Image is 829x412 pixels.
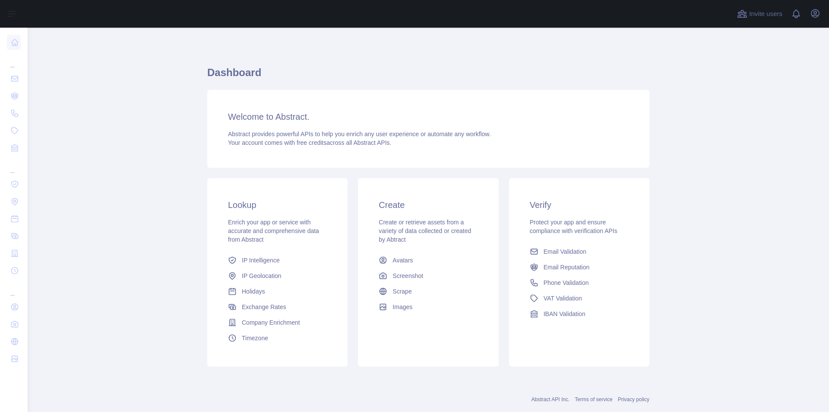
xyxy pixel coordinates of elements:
[526,306,632,322] a: IBAN Validation
[392,287,411,296] span: Scrape
[242,318,300,327] span: Company Enrichment
[526,259,632,275] a: Email Reputation
[375,252,481,268] a: Avatars
[544,263,590,271] span: Email Reputation
[228,111,629,123] h3: Welcome to Abstract.
[225,284,330,299] a: Holidays
[544,310,585,318] span: IBAN Validation
[544,247,586,256] span: Email Validation
[530,199,629,211] h3: Verify
[544,278,589,287] span: Phone Validation
[392,271,423,280] span: Screenshot
[375,268,481,284] a: Screenshot
[375,284,481,299] a: Scrape
[242,256,280,265] span: IP Intelligence
[530,219,617,234] span: Protect your app and ensure compliance with verification APIs
[749,9,782,19] span: Invite users
[242,271,282,280] span: IP Geolocation
[225,252,330,268] a: IP Intelligence
[228,131,491,137] span: Abstract provides powerful APIs to help you enrich any user experience or automate any workflow.
[379,199,478,211] h3: Create
[618,396,649,402] a: Privacy policy
[242,334,268,342] span: Timezone
[379,219,471,243] span: Create or retrieve assets from a variety of data collected or created by Abtract
[242,303,286,311] span: Exchange Rates
[297,139,326,146] span: free credits
[532,396,570,402] a: Abstract API Inc.
[7,157,21,175] div: ...
[242,287,265,296] span: Holidays
[526,291,632,306] a: VAT Validation
[228,219,319,243] span: Enrich your app or service with accurate and comprehensive data from Abstract
[225,315,330,330] a: Company Enrichment
[228,199,327,211] h3: Lookup
[526,275,632,291] a: Phone Validation
[228,139,391,146] span: Your account comes with across all Abstract APIs.
[207,66,649,86] h1: Dashboard
[7,280,21,297] div: ...
[392,256,413,265] span: Avatars
[544,294,582,303] span: VAT Validation
[735,7,784,21] button: Invite users
[7,52,21,69] div: ...
[225,299,330,315] a: Exchange Rates
[375,299,481,315] a: Images
[225,330,330,346] a: Timezone
[225,268,330,284] a: IP Geolocation
[392,303,412,311] span: Images
[575,396,612,402] a: Terms of service
[526,244,632,259] a: Email Validation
